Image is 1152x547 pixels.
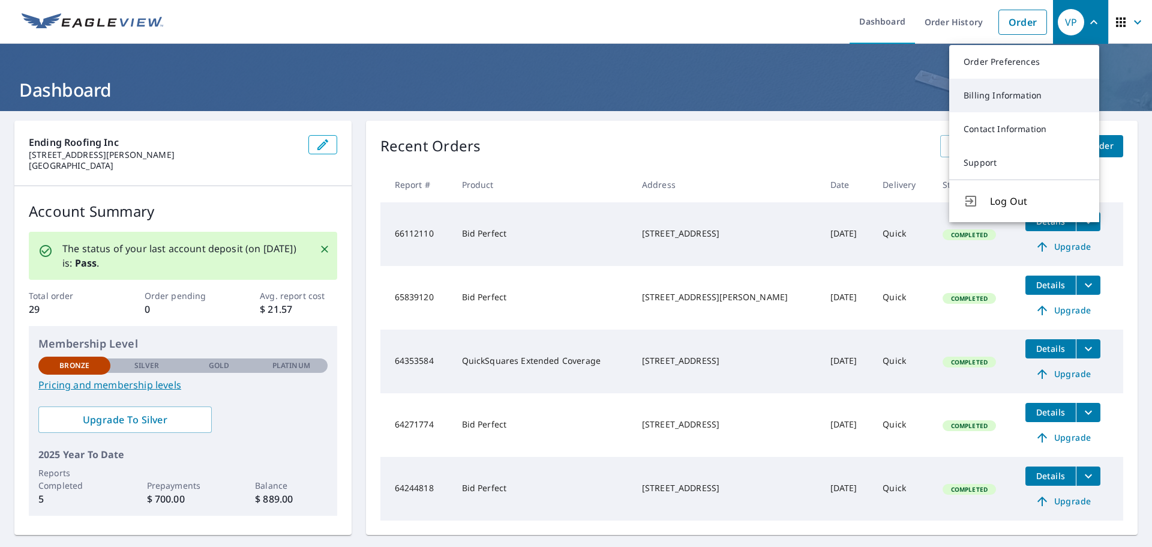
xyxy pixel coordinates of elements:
span: Details [1033,343,1069,354]
p: Prepayments [147,479,219,492]
div: [STREET_ADDRESS] [642,419,811,431]
a: Upgrade [1025,428,1100,447]
div: [STREET_ADDRESS][PERSON_NAME] [642,291,811,303]
span: Completed [944,422,995,430]
td: Quick [873,457,932,521]
a: Order Preferences [949,45,1099,79]
span: Upgrade [1033,431,1093,445]
button: detailsBtn-65839120 [1025,276,1076,295]
button: filesDropdownBtn-65839120 [1076,276,1100,295]
button: detailsBtn-64353584 [1025,339,1076,358]
button: filesDropdownBtn-64271774 [1076,403,1100,422]
td: [DATE] [821,266,874,330]
p: 2025 Year To Date [38,447,328,462]
div: [STREET_ADDRESS] [642,228,811,240]
th: Date [821,167,874,202]
td: 66112110 [380,202,452,266]
span: Completed [944,358,995,366]
img: EV Logo [22,13,163,31]
td: [DATE] [821,330,874,393]
th: Address [632,167,821,202]
p: 5 [38,492,110,506]
span: Details [1033,279,1069,291]
td: Quick [873,266,932,330]
p: [GEOGRAPHIC_DATA] [29,160,299,171]
p: $ 21.57 [260,302,337,316]
div: [STREET_ADDRESS] [642,482,811,494]
td: [DATE] [821,457,874,521]
a: Upgrade [1025,237,1100,256]
div: VP [1058,9,1084,35]
span: Upgrade [1033,240,1093,254]
div: [STREET_ADDRESS] [642,355,811,367]
p: Account Summary [29,201,337,222]
button: filesDropdownBtn-64244818 [1076,467,1100,486]
span: Upgrade [1033,494,1093,509]
a: Upgrade To Silver [38,406,212,433]
p: $ 700.00 [147,492,219,506]
p: Membership Level [38,336,328,352]
p: Total order [29,289,106,302]
th: Product [452,167,632,202]
p: 0 [145,302,221,316]
p: The status of your last account deposit (on [DATE]) is: . [62,241,305,270]
td: Bid Perfect [452,202,632,266]
h1: Dashboard [14,77,1138,102]
p: 29 [29,302,106,316]
a: Contact Information [949,112,1099,146]
td: 64353584 [380,330,452,393]
td: QuickSquares Extended Coverage [452,330,632,393]
th: Delivery [873,167,932,202]
span: Log Out [990,194,1085,208]
td: Quick [873,393,932,457]
td: Quick [873,330,932,393]
td: 64271774 [380,393,452,457]
p: Ending Roofing Inc [29,135,299,150]
a: Billing Information [949,79,1099,112]
th: Status [933,167,1016,202]
p: Reports Completed [38,467,110,492]
td: [DATE] [821,202,874,266]
span: Completed [944,294,995,303]
td: [DATE] [821,393,874,457]
p: [STREET_ADDRESS][PERSON_NAME] [29,150,299,160]
span: Upgrade [1033,367,1093,381]
td: Bid Perfect [452,393,632,457]
span: Upgrade [1033,303,1093,318]
a: Upgrade [1025,364,1100,384]
span: Details [1033,406,1069,418]
a: Upgrade [1025,301,1100,320]
button: filesDropdownBtn-64353584 [1076,339,1100,358]
span: Completed [944,485,995,494]
p: Silver [134,360,160,371]
p: Platinum [272,360,310,371]
p: Order pending [145,289,221,302]
td: Bid Perfect [452,457,632,521]
a: Pricing and membership levels [38,378,328,392]
a: View All Orders [940,135,1025,157]
p: Balance [255,479,327,492]
span: Upgrade To Silver [48,413,202,426]
td: Quick [873,202,932,266]
b: Pass [75,256,97,270]
button: detailsBtn-64271774 [1025,403,1076,422]
p: Gold [209,360,229,371]
button: Log Out [949,180,1099,222]
a: Support [949,146,1099,180]
td: Bid Perfect [452,266,632,330]
td: 65839120 [380,266,452,330]
span: Details [1033,470,1069,482]
p: Avg. report cost [260,289,337,302]
button: Close [317,241,332,257]
a: Upgrade [1025,492,1100,511]
a: Order [998,10,1047,35]
button: detailsBtn-64244818 [1025,467,1076,486]
td: 64244818 [380,457,452,521]
p: $ 889.00 [255,492,327,506]
p: Recent Orders [380,135,481,157]
th: Report # [380,167,452,202]
p: Bronze [59,360,89,371]
span: Completed [944,231,995,239]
